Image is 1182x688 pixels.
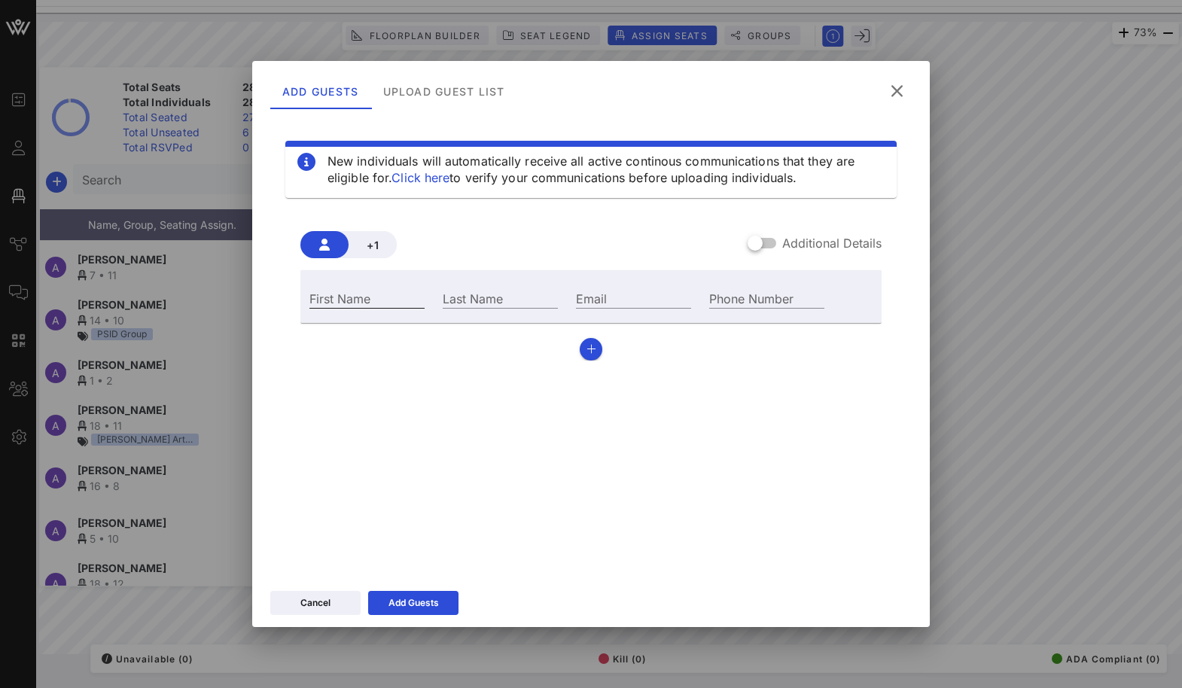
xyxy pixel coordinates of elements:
div: Cancel [300,595,331,610]
button: +1 [349,231,397,258]
button: Add Guests [368,591,458,615]
div: New individuals will automatically receive all active continous communications that they are elig... [327,153,885,186]
span: +1 [361,239,385,251]
div: Add Guests [388,595,439,610]
div: Add Guests [270,73,371,109]
button: Cancel [270,591,361,615]
label: Additional Details [782,236,882,251]
a: Click here [391,170,449,185]
div: Upload Guest List [371,73,517,109]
